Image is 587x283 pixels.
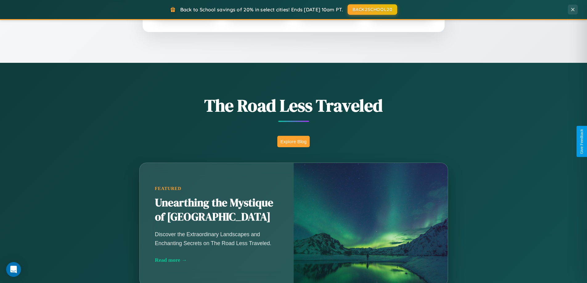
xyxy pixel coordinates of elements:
[155,196,278,224] h2: Unearthing the Mystique of [GEOGRAPHIC_DATA]
[580,129,584,154] div: Give Feedback
[155,230,278,247] p: Discover the Extraordinary Landscapes and Enchanting Secrets on The Road Less Traveled.
[109,94,479,117] h1: The Road Less Traveled
[155,257,278,263] div: Read more →
[180,6,343,13] span: Back to School savings of 20% in select cities! Ends [DATE] 10am PT.
[155,186,278,191] div: Featured
[6,262,21,277] div: Open Intercom Messenger
[277,136,310,147] button: Explore Blog
[348,4,397,15] button: BACK2SCHOOL20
